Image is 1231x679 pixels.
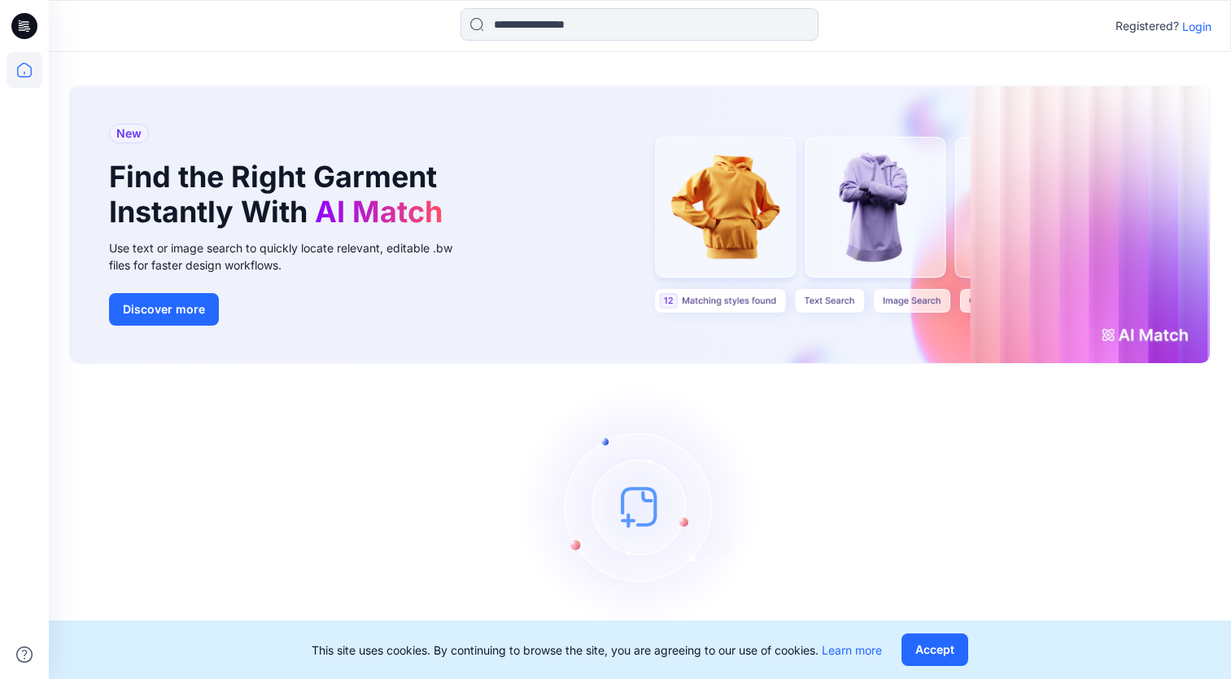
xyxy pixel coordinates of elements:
button: Discover more [109,293,219,326]
h1: Find the Right Garment Instantly With [109,160,451,230]
span: New [116,124,142,143]
p: Login [1182,18,1211,35]
p: Registered? [1115,16,1179,36]
div: Use text or image search to quickly locate relevant, editable .bw files for faster design workflows. [109,239,475,274]
p: This site uses cookies. By continuing to browse the site, you are agreeing to our use of cookies. [312,642,882,659]
a: Learn more [822,643,882,657]
button: Accept [901,633,968,666]
img: empty-state-image.svg [518,384,762,629]
span: AI Match [315,194,443,230]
